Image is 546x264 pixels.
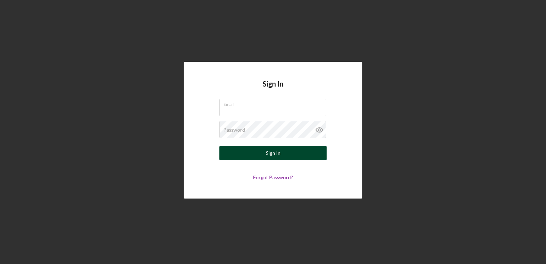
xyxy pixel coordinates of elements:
[266,146,281,160] div: Sign In
[219,146,327,160] button: Sign In
[253,174,293,180] a: Forgot Password?
[263,80,283,99] h4: Sign In
[223,127,245,133] label: Password
[223,99,326,107] label: Email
